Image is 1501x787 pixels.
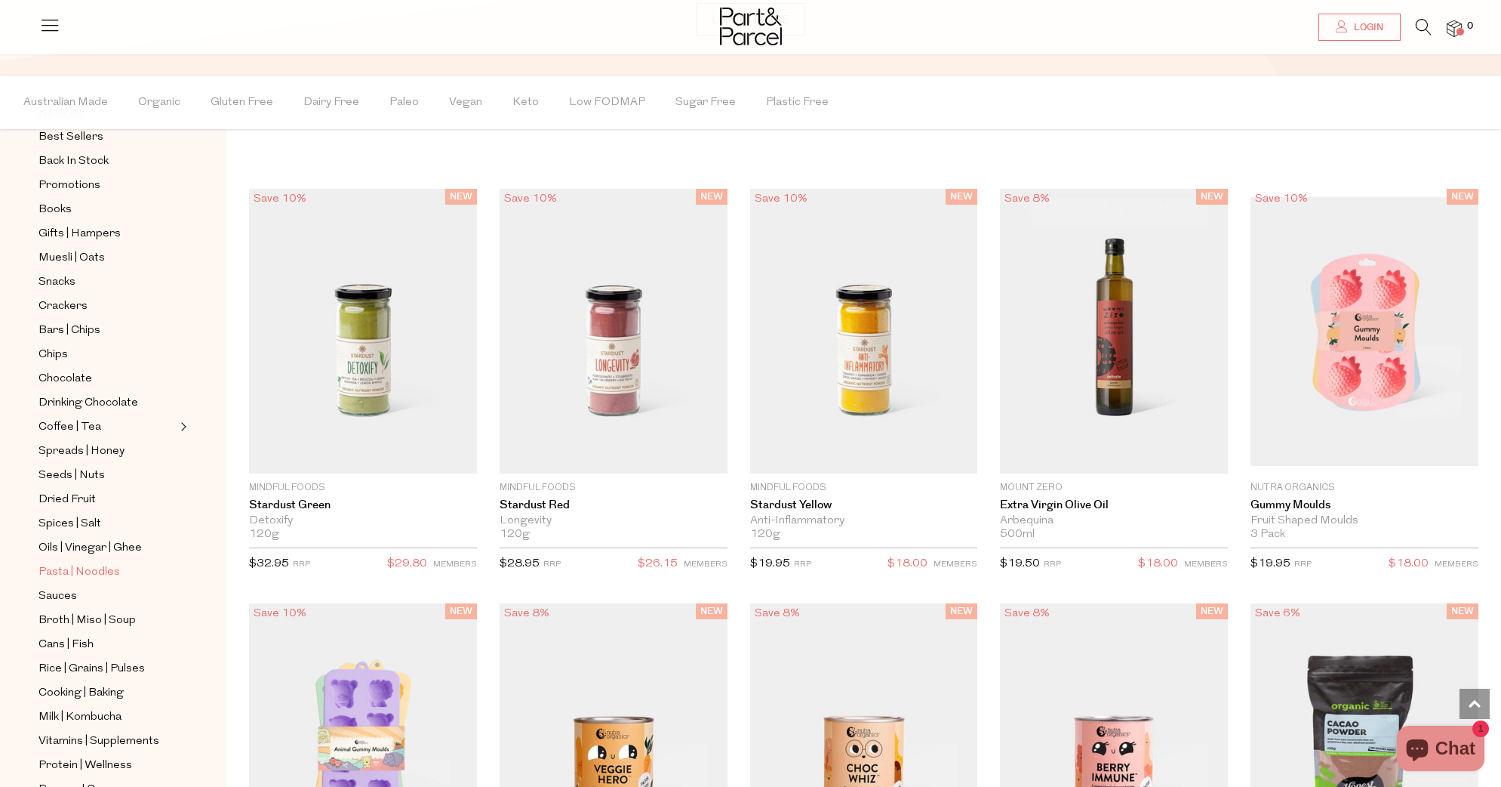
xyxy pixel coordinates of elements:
[750,603,804,624] div: Save 8%
[138,76,180,129] span: Organic
[249,498,477,512] a: Stardust Green
[23,76,108,129] span: Australian Made
[512,76,539,129] span: Keto
[293,560,310,569] small: RRP
[750,514,978,528] div: Anti-Inflammatory
[249,514,477,528] div: Detoxify
[750,189,978,474] img: Stardust Yellow
[38,393,176,412] a: Drinking Chocolate
[38,490,176,509] a: Dried Fruit
[249,481,477,495] p: Mindful Foods
[696,603,727,619] span: NEW
[1392,726,1489,775] inbox-online-store-chat: Shopify online store chat
[38,684,124,702] span: Cooking | Baking
[38,177,100,195] span: Promotions
[500,558,540,569] span: $28.95
[38,394,138,412] span: Drinking Chocolate
[38,128,103,147] span: Best Sellers
[387,554,427,574] span: $29.80
[249,189,477,474] img: Stardust Green
[569,76,645,129] span: Low FODMAP
[794,560,811,569] small: RRP
[1000,189,1228,474] img: Extra Virgin Olive Oil
[1000,498,1228,512] a: Extra Virgin Olive Oil
[38,539,142,557] span: Oils | Vinegar | Ghee
[445,603,477,619] span: NEW
[1138,554,1178,574] span: $18.00
[766,76,829,129] span: Plastic Free
[38,708,121,727] span: Milk | Kombucha
[38,491,96,509] span: Dried Fruit
[500,481,727,495] p: Mindful Foods
[38,515,101,533] span: Spices | Salt
[38,248,176,267] a: Muesli | Oats
[38,756,176,775] a: Protein | Wellness
[38,322,100,340] span: Bars | Chips
[1250,528,1285,542] span: 3 Pack
[303,76,359,129] span: Dairy Free
[38,273,75,292] span: Snacks
[887,554,927,574] span: $18.00
[1044,560,1061,569] small: RRP
[1447,20,1462,36] a: 0
[1463,20,1477,33] span: 0
[720,8,782,45] img: Part&Parcel
[445,189,477,205] span: NEW
[750,498,978,512] a: Stardust Yellow
[38,225,121,243] span: Gifts | Hampers
[934,560,977,569] small: MEMBERS
[1250,498,1478,512] a: Gummy Moulds
[38,128,176,147] a: Best Sellers
[1000,603,1054,624] div: Save 8%
[38,611,176,630] a: Broth | Miso | Soup
[38,297,176,316] a: Crackers
[1250,189,1312,209] div: Save 10%
[38,298,88,316] span: Crackers
[38,466,176,485] a: Seeds | Nuts
[38,757,132,775] span: Protein | Wellness
[249,528,279,542] span: 120g
[38,636,94,654] span: Cans | Fish
[38,153,109,171] span: Back In Stock
[500,514,727,528] div: Longevity
[38,587,176,606] a: Sauces
[38,660,145,678] span: Rice | Grains | Pulses
[249,558,289,569] span: $32.95
[38,273,176,292] a: Snacks
[1318,14,1401,41] a: Login
[38,200,176,219] a: Books
[1250,197,1478,466] img: Gummy Moulds
[500,603,554,624] div: Save 8%
[1196,603,1228,619] span: NEW
[1000,481,1228,495] p: Mount Zero
[543,560,561,569] small: RRP
[38,370,92,388] span: Chocolate
[696,189,727,205] span: NEW
[1250,514,1478,528] div: Fruit Shaped Moulds
[38,321,176,340] a: Bars | Chips
[1389,554,1429,574] span: $18.00
[38,733,159,751] span: Vitamins | Supplements
[1000,514,1228,528] div: Arbequina
[38,345,176,364] a: Chips
[38,732,176,751] a: Vitamins | Supplements
[750,528,780,542] span: 120g
[38,418,101,437] span: Coffee | Tea
[675,76,736,129] span: Sugar Free
[177,418,187,436] button: Expand/Collapse Coffee | Tea
[249,603,311,624] div: Save 10%
[433,560,477,569] small: MEMBERS
[38,514,176,533] a: Spices | Salt
[38,442,176,461] a: Spreads | Honey
[38,152,176,171] a: Back In Stock
[1196,189,1228,205] span: NEW
[38,563,120,582] span: Pasta | Noodles
[38,612,136,630] span: Broth | Miso | Soup
[38,176,176,195] a: Promotions
[38,659,176,678] a: Rice | Grains | Pulses
[211,76,273,129] span: Gluten Free
[249,189,311,209] div: Save 10%
[500,528,530,542] span: 120g
[638,554,678,574] span: $26.15
[500,498,727,512] a: Stardust Red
